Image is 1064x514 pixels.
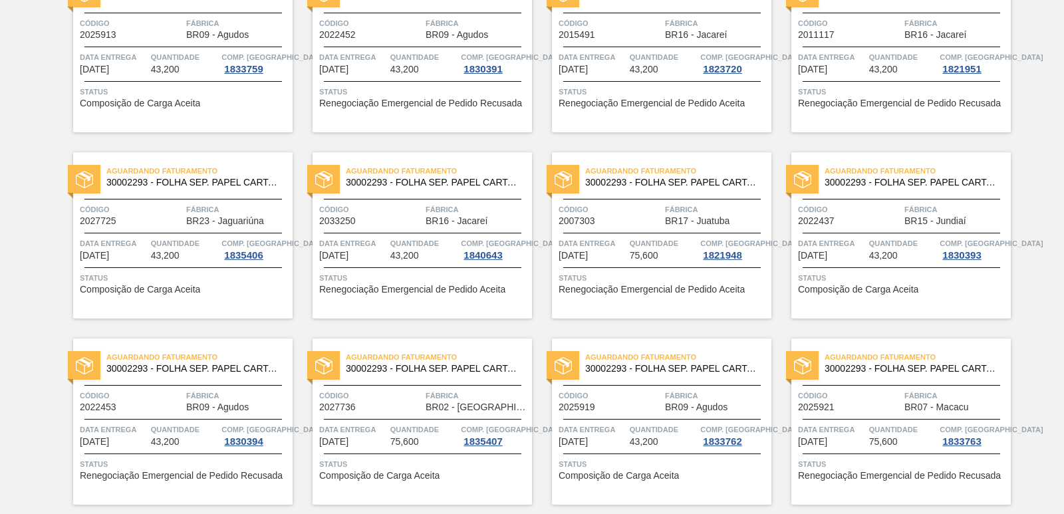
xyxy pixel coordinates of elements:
[319,203,422,216] span: Código
[390,64,419,74] span: 43,200
[106,364,282,374] span: 30002293 - FOLHA SEP. PAPEL CARTAO 1200x1000M 350g
[319,251,348,261] span: 18/10/2025
[559,437,588,447] span: 22/10/2025
[630,251,658,261] span: 75,600
[319,437,348,447] span: 22/10/2025
[559,251,588,261] span: 20/10/2025
[940,423,1007,447] a: Comp. [GEOGRAPHIC_DATA]1833763
[461,237,564,250] span: Comp. Carga
[53,152,293,319] a: statusAguardando Faturamento30002293 - FOLHA SEP. PAPEL CARTAO 1200x1000M 350gCódigo2027725Fábric...
[319,51,387,64] span: Data entrega
[186,402,249,412] span: BR09 - Agudos
[319,237,387,250] span: Data entrega
[700,436,744,447] div: 1833762
[794,171,811,188] img: status
[798,437,827,447] span: 24/10/2025
[186,17,289,30] span: Fábrica
[559,271,768,285] span: Status
[315,357,332,374] img: status
[798,203,901,216] span: Código
[559,51,626,64] span: Data entrega
[798,30,835,40] span: 2011117
[798,237,866,250] span: Data entrega
[461,51,564,64] span: Comp. Carga
[426,402,529,412] span: BR02 - Sergipe
[532,338,771,505] a: statusAguardando Faturamento30002293 - FOLHA SEP. PAPEL CARTAO 1200x1000M 350gCódigo2025919Fábric...
[904,389,1007,402] span: Fábrica
[80,203,183,216] span: Código
[80,30,116,40] span: 2025913
[221,64,265,74] div: 1833759
[630,423,698,436] span: Quantidade
[798,51,866,64] span: Data entrega
[559,85,768,98] span: Status
[665,17,768,30] span: Fábrica
[798,389,901,402] span: Código
[798,216,835,226] span: 2022437
[319,402,356,412] span: 2027736
[151,423,219,436] span: Quantidade
[630,437,658,447] span: 43,200
[426,389,529,402] span: Fábrica
[319,98,522,108] span: Renegociação Emergencial de Pedido Recusada
[904,216,966,226] span: BR15 - Jundiaí
[221,237,289,261] a: Comp. [GEOGRAPHIC_DATA]1835406
[794,357,811,374] img: status
[825,364,1000,374] span: 30002293 - FOLHA SEP. PAPEL CARTAO 1200x1000M 350g
[798,85,1007,98] span: Status
[700,51,803,64] span: Comp. Carga
[319,85,529,98] span: Status
[798,471,1001,481] span: Renegociação Emergencial de Pedido Recusada
[904,203,1007,216] span: Fábrica
[559,216,595,226] span: 2007303
[390,251,419,261] span: 43,200
[559,98,745,108] span: Renegociação Emergencial de Pedido Aceita
[665,402,728,412] span: BR09 - Agudos
[461,436,505,447] div: 1835407
[346,364,521,374] span: 30002293 - FOLHA SEP. PAPEL CARTAO 1200x1000M 350g
[559,30,595,40] span: 2015491
[221,423,325,436] span: Comp. Carga
[559,402,595,412] span: 2025919
[771,152,1011,319] a: statusAguardando Faturamento30002293 - FOLHA SEP. PAPEL CARTAO 1200x1000M 350gCódigo2022437Fábric...
[186,203,289,216] span: Fábrica
[940,51,1043,64] span: Comp. Carga
[319,30,356,40] span: 2022452
[461,237,529,261] a: Comp. [GEOGRAPHIC_DATA]1840643
[80,98,200,108] span: Composição de Carga Aceita
[80,216,116,226] span: 2027725
[53,338,293,505] a: statusAguardando Faturamento30002293 - FOLHA SEP. PAPEL CARTAO 1200x1000M 350gCódigo2022453Fábric...
[80,271,289,285] span: Status
[559,285,745,295] span: Renegociação Emergencial de Pedido Aceita
[461,423,564,436] span: Comp. Carga
[293,152,532,319] a: statusAguardando Faturamento30002293 - FOLHA SEP. PAPEL CARTAO 1200x1000M 350gCódigo2033250Fábric...
[869,237,937,250] span: Quantidade
[559,423,626,436] span: Data entrega
[559,457,768,471] span: Status
[221,423,289,447] a: Comp. [GEOGRAPHIC_DATA]1830394
[798,98,1001,108] span: Renegociação Emergencial de Pedido Recusada
[346,164,532,178] span: Aguardando Faturamento
[80,389,183,402] span: Código
[904,17,1007,30] span: Fábrica
[585,364,761,374] span: 30002293 - FOLHA SEP. PAPEL CARTAO 1200x1000M 350g
[825,178,1000,188] span: 30002293 - FOLHA SEP. PAPEL CARTAO 1200x1000M 350g
[221,51,289,74] a: Comp. [GEOGRAPHIC_DATA]1833759
[559,64,588,74] span: 17/10/2025
[390,237,458,250] span: Quantidade
[665,216,730,226] span: BR17 - Juatuba
[869,51,937,64] span: Quantidade
[798,285,918,295] span: Composição de Carga Aceita
[221,237,325,250] span: Comp. Carga
[151,437,180,447] span: 43,200
[665,203,768,216] span: Fábrica
[346,178,521,188] span: 30002293 - FOLHA SEP. PAPEL CARTAO 1200x1000M 350g
[346,350,532,364] span: Aguardando Faturamento
[940,64,984,74] div: 1821951
[700,51,768,74] a: Comp. [GEOGRAPHIC_DATA]1823720
[798,423,866,436] span: Data entrega
[825,350,1011,364] span: Aguardando Faturamento
[319,471,440,481] span: Composição de Carga Aceita
[106,178,282,188] span: 30002293 - FOLHA SEP. PAPEL CARTAO 1200x1000M 350g
[559,389,662,402] span: Código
